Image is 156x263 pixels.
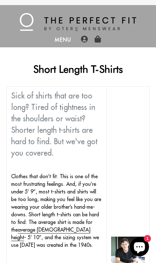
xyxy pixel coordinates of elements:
[6,63,150,75] h1: Short Length T-Shirts
[128,237,151,258] inbox-online-store-chat: Shopify online store chat
[11,172,102,249] p: Clothes that don’t fit: This is one of the most frustrating feelings. And, if you’re under 5’ 9”,...
[11,226,90,241] a: average [DEMOGRAPHIC_DATA] height
[55,36,71,47] span: MENU
[11,91,97,158] span: Sick of shirts that are too long? Tired of tightness in the shoulders or waist? Shorter length t-...
[20,13,136,31] img: The Perfect Fit - by Otero Menswear - Logo
[81,36,88,43] img: user-account-icon.png
[94,36,101,43] img: shopping-bag-icon.png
